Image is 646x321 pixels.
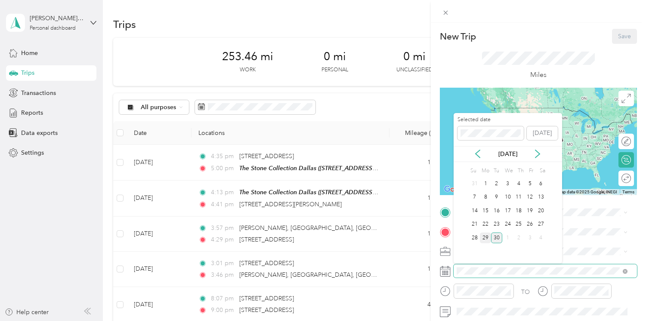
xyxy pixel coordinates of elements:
[492,165,501,177] div: Tu
[469,165,477,177] div: Su
[535,205,547,216] div: 20
[480,178,491,189] div: 1
[502,205,513,216] div: 17
[524,205,535,216] div: 19
[490,150,526,159] p: [DATE]
[491,232,502,243] div: 30
[598,273,646,321] iframe: Everlance-gr Chat Button Frame
[513,219,525,230] div: 25
[524,192,535,203] div: 12
[516,165,524,177] div: Th
[502,219,513,230] div: 24
[535,178,547,189] div: 6
[538,165,547,177] div: Sa
[524,219,535,230] div: 26
[502,192,513,203] div: 10
[480,219,491,230] div: 22
[524,178,535,189] div: 5
[480,165,489,177] div: Mo
[491,192,502,203] div: 9
[491,178,502,189] div: 2
[524,232,535,243] div: 3
[513,192,525,203] div: 11
[469,192,480,203] div: 7
[440,31,476,43] p: New Trip
[513,232,525,243] div: 2
[527,126,558,140] button: [DATE]
[442,184,470,195] img: Google
[504,165,513,177] div: We
[557,190,617,194] span: Map data ©2025 Google, INEGI
[469,205,480,216] div: 14
[513,205,525,216] div: 18
[469,232,480,243] div: 28
[535,192,547,203] div: 13
[491,219,502,230] div: 23
[469,219,480,230] div: 21
[480,205,491,216] div: 15
[530,70,547,80] p: Miles
[480,232,491,243] div: 29
[521,287,530,297] div: TO
[457,116,524,124] label: Selected date
[513,178,525,189] div: 4
[491,205,502,216] div: 16
[502,178,513,189] div: 3
[535,232,547,243] div: 4
[442,184,470,195] a: Open this area in Google Maps (opens a new window)
[469,178,480,189] div: 31
[480,192,491,203] div: 8
[502,232,513,243] div: 1
[622,190,634,194] a: Terms (opens in new tab)
[527,165,535,177] div: Fr
[535,219,547,230] div: 27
